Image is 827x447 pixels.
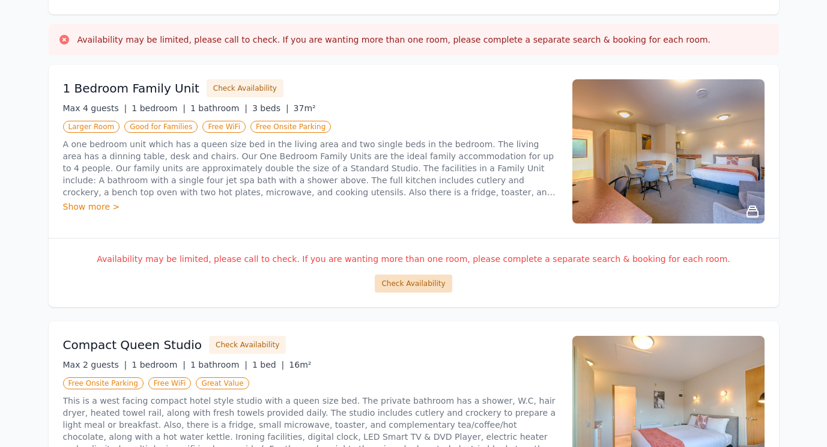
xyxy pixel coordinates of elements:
[63,336,202,353] h3: Compact Queen Studio
[252,360,284,369] span: 1 bed |
[209,336,286,354] button: Check Availability
[63,253,765,265] p: Availability may be limited, please call to check. If you are wanting more than one room, please ...
[63,201,558,213] div: Show more >
[196,377,249,389] span: Great Value
[294,103,316,113] span: 37m²
[190,360,247,369] span: 1 bathroom |
[252,103,289,113] span: 3 beds |
[63,121,120,133] span: Larger Room
[132,360,186,369] span: 1 bedroom |
[148,377,192,389] span: Free WiFi
[63,377,144,389] span: Free Onsite Parking
[250,121,331,133] span: Free Onsite Parking
[289,360,311,369] span: 16m²
[77,34,711,46] h3: Availability may be limited, please call to check. If you are wanting more than one room, please ...
[375,275,452,293] button: Check Availability
[190,103,247,113] span: 1 bathroom |
[124,121,198,133] span: Good for Families
[63,80,199,97] h3: 1 Bedroom Family Unit
[63,360,127,369] span: Max 2 guests |
[63,103,127,113] span: Max 4 guests |
[132,103,186,113] span: 1 bedroom |
[63,138,558,198] p: A one bedroom unit which has a queen size bed in the living area and two single beds in the bedro...
[207,79,283,97] button: Check Availability
[202,121,246,133] span: Free WiFi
